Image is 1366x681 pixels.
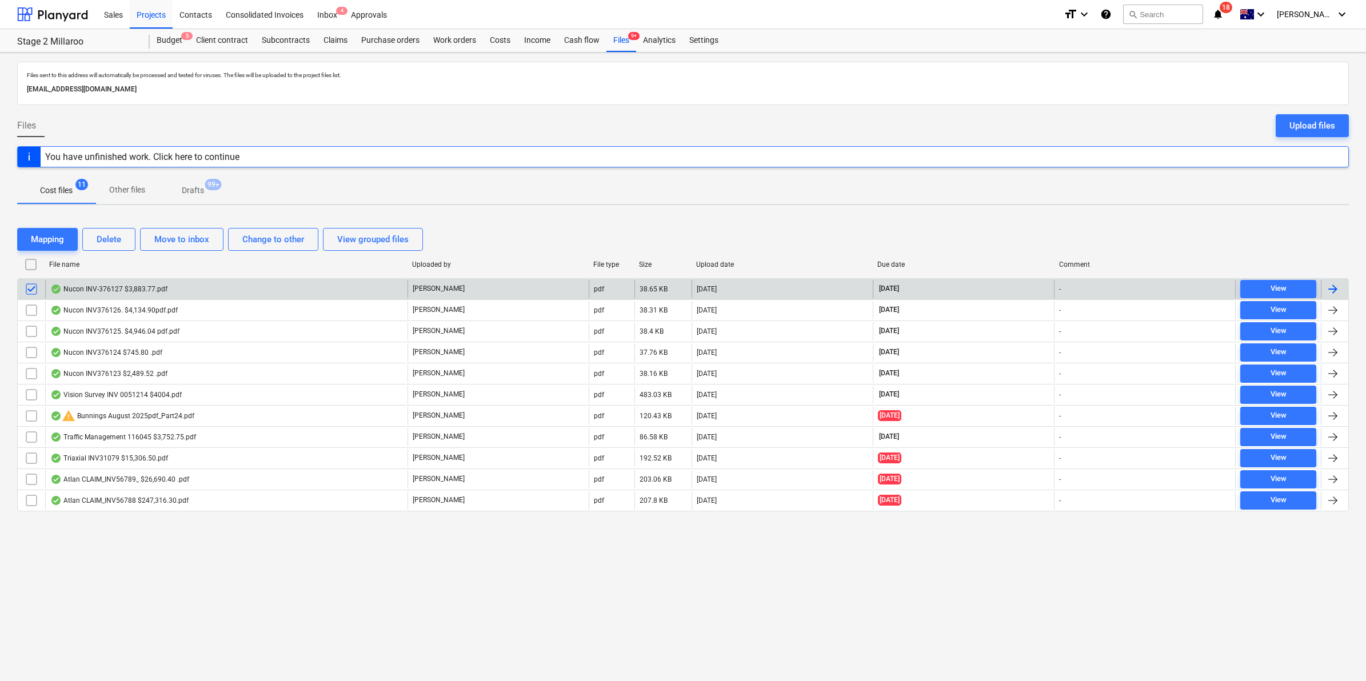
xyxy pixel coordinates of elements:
[697,496,717,504] div: [DATE]
[878,368,900,378] span: [DATE]
[317,29,354,52] a: Claims
[1240,322,1316,340] button: View
[1059,391,1061,399] div: -
[878,495,901,506] span: [DATE]
[413,347,465,357] p: [PERSON_NAME]
[50,496,189,505] div: Atlan CLAIM_INV56788 $247,316.30.pdf
[878,305,900,315] span: [DATE]
[412,261,584,269] div: Uploaded by
[50,285,167,294] div: Nucon INV-376127 $3,883.77.pdf
[483,29,517,52] a: Costs
[413,495,465,505] p: [PERSON_NAME]
[640,412,672,420] div: 120.43 KB
[50,390,182,399] div: Vision Survey INV 0051214 $4004.pdf
[413,453,465,463] p: [PERSON_NAME]
[682,29,725,52] a: Settings
[1289,118,1335,133] div: Upload files
[517,29,557,52] a: Income
[1059,433,1061,441] div: -
[1240,449,1316,467] button: View
[639,261,687,269] div: Size
[594,496,604,504] div: pdf
[140,228,223,251] button: Move to inbox
[413,305,465,315] p: [PERSON_NAME]
[697,370,717,378] div: [DATE]
[1271,451,1287,464] div: View
[1059,327,1061,335] div: -
[877,261,1049,269] div: Due date
[640,496,668,504] div: 207.8 KB
[878,410,901,421] span: [DATE]
[1059,261,1231,269] div: Comment
[594,454,604,462] div: pdf
[50,306,178,315] div: Nucon INV376126. $4,134.90pdf.pdf
[594,348,604,356] div: pdf
[50,432,62,442] div: OCR finished
[878,432,900,442] span: [DATE]
[640,327,664,335] div: 38.4 KB
[697,475,717,483] div: [DATE]
[1123,5,1203,24] button: Search
[1220,2,1232,13] span: 18
[97,232,121,247] div: Delete
[50,327,179,336] div: Nucon INV376125. $4,946.04 pdf.pdf
[354,29,426,52] div: Purchase orders
[50,369,62,378] div: OCR finished
[1059,412,1061,420] div: -
[1271,367,1287,380] div: View
[640,391,672,399] div: 483.03 KB
[255,29,317,52] a: Subcontracts
[1271,430,1287,443] div: View
[594,391,604,399] div: pdf
[426,29,483,52] a: Work orders
[150,29,189,52] div: Budget
[697,285,717,293] div: [DATE]
[109,184,145,196] p: Other files
[50,327,62,336] div: OCR finished
[594,370,604,378] div: pdf
[593,261,630,269] div: File type
[606,29,636,52] a: Files9+
[82,228,135,251] button: Delete
[1059,370,1061,378] div: -
[1128,10,1137,19] span: search
[640,306,668,314] div: 38.31 KB
[1240,491,1316,510] button: View
[50,306,62,315] div: OCR finished
[1059,348,1061,356] div: -
[697,391,717,399] div: [DATE]
[697,327,717,335] div: [DATE]
[45,151,239,162] div: You have unfinished work. Click here to continue
[50,390,62,399] div: OCR finished
[594,285,604,293] div: pdf
[1276,114,1349,137] button: Upload files
[1271,346,1287,359] div: View
[40,185,73,197] p: Cost files
[50,348,162,357] div: Nucon INV376124 $745.80 .pdf
[1059,285,1061,293] div: -
[75,179,88,190] span: 11
[1240,280,1316,298] button: View
[640,370,668,378] div: 38.16 KB
[1059,475,1061,483] div: -
[31,232,64,247] div: Mapping
[594,327,604,335] div: pdf
[1271,325,1287,338] div: View
[1240,301,1316,319] button: View
[1100,7,1112,21] i: Knowledge base
[337,232,409,247] div: View grouped files
[1240,470,1316,488] button: View
[189,29,255,52] div: Client contract
[1271,303,1287,317] div: View
[557,29,606,52] div: Cash flow
[50,475,62,484] div: OCR finished
[1240,407,1316,425] button: View
[640,454,672,462] div: 192.52 KB
[1240,343,1316,362] button: View
[1271,388,1287,401] div: View
[628,32,640,40] span: 9+
[50,496,62,505] div: OCR finished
